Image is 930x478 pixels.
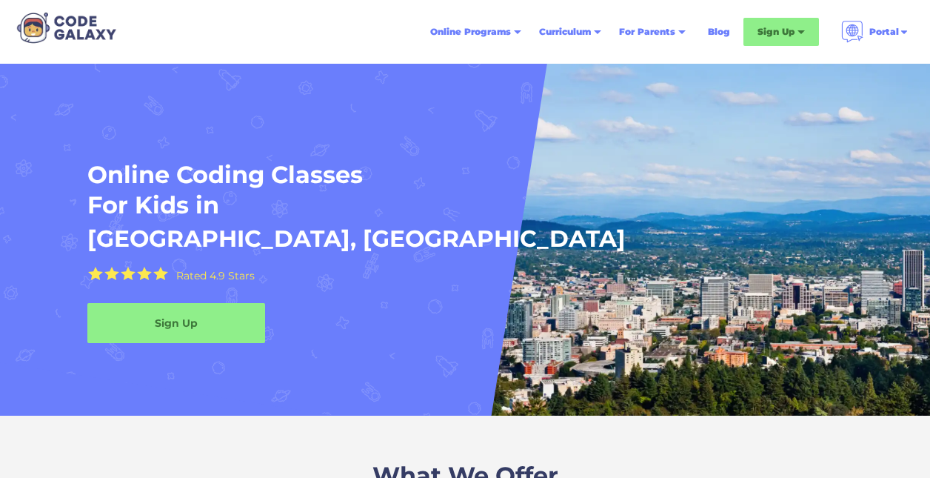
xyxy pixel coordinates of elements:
div: Sign Up [757,24,794,39]
div: For Parents [619,24,675,39]
img: Yellow Star - the Code Galaxy [153,267,168,281]
h1: [GEOGRAPHIC_DATA], [GEOGRAPHIC_DATA] [87,224,626,254]
img: Yellow Star - the Code Galaxy [104,267,119,281]
img: Yellow Star - the Code Galaxy [137,267,152,281]
div: Online Programs [421,19,530,45]
img: Yellow Star - the Code Galaxy [88,267,103,281]
div: Sign Up [87,316,265,331]
div: Online Programs [430,24,511,39]
div: Rated 4.9 Stars [176,270,255,281]
a: Blog [699,19,739,45]
div: Portal [869,24,899,39]
h1: Online Coding Classes For Kids in [87,159,727,221]
div: Curriculum [539,24,591,39]
div: Portal [832,15,918,49]
div: Curriculum [530,19,610,45]
div: Sign Up [743,18,819,46]
div: For Parents [610,19,695,45]
a: Sign Up [87,303,265,343]
img: Yellow Star - the Code Galaxy [121,267,136,281]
